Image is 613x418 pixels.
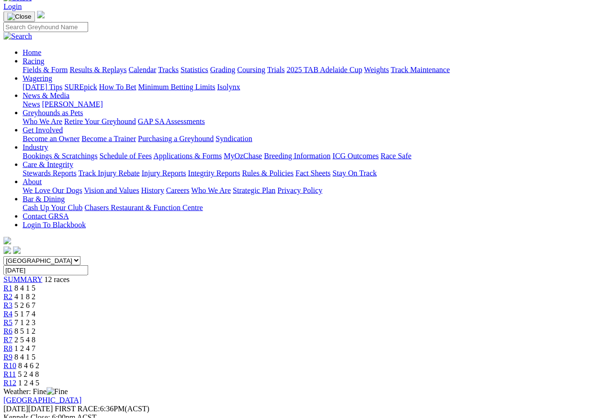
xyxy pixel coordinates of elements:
a: Schedule of Fees [99,152,151,160]
span: [DATE] [3,405,53,413]
a: Who We Are [191,186,231,194]
a: R2 [3,293,12,301]
a: Trials [267,66,284,74]
a: Track Maintenance [391,66,450,74]
span: FIRST RACE: [55,405,100,413]
span: Weather: Fine [3,387,68,395]
div: About [23,186,609,195]
a: How To Bet [99,83,136,91]
a: Stay On Track [332,169,376,177]
span: 8 4 1 5 [14,284,35,292]
a: R3 [3,301,12,309]
span: 8 5 1 2 [14,327,35,335]
div: News & Media [23,100,609,109]
img: Search [3,32,32,41]
span: 7 1 2 3 [14,318,35,327]
a: Retire Your Greyhound [64,117,136,125]
a: Cash Up Your Club [23,203,82,212]
span: 1 2 4 7 [14,344,35,352]
a: R5 [3,318,12,327]
span: 6:36PM(ACST) [55,405,149,413]
a: Careers [166,186,189,194]
a: Chasers Restaurant & Function Centre [84,203,203,212]
span: R10 [3,362,16,370]
a: Track Injury Rebate [78,169,139,177]
a: SUMMARY [3,275,42,283]
span: 5 2 4 8 [18,370,39,378]
a: R9 [3,353,12,361]
a: Become an Owner [23,135,79,143]
a: Stewards Reports [23,169,76,177]
a: Statistics [181,66,208,74]
a: R1 [3,284,12,292]
a: Purchasing a Greyhound [138,135,214,143]
div: Care & Integrity [23,169,609,178]
div: Racing [23,66,609,74]
a: Care & Integrity [23,160,73,169]
a: GAP SA Assessments [138,117,205,125]
span: 4 1 8 2 [14,293,35,301]
a: Bookings & Scratchings [23,152,97,160]
a: R4 [3,310,12,318]
a: R8 [3,344,12,352]
a: History [141,186,164,194]
div: Wagering [23,83,609,91]
a: Tracks [158,66,179,74]
a: [PERSON_NAME] [42,100,102,108]
a: News & Media [23,91,69,100]
a: Rules & Policies [242,169,294,177]
a: Login [3,2,22,11]
span: [DATE] [3,405,28,413]
a: Isolynx [217,83,240,91]
a: Become a Trainer [81,135,136,143]
a: [GEOGRAPHIC_DATA] [3,396,81,404]
a: Fields & Form [23,66,68,74]
span: 8 4 1 5 [14,353,35,361]
div: Get Involved [23,135,609,143]
a: MyOzChase [224,152,262,160]
a: Bar & Dining [23,195,65,203]
a: Vision and Values [84,186,139,194]
a: Wagering [23,74,52,82]
a: Calendar [128,66,156,74]
a: Results & Replays [69,66,126,74]
div: Bar & Dining [23,203,609,212]
a: Syndication [216,135,252,143]
a: R6 [3,327,12,335]
a: Industry [23,143,48,151]
a: Privacy Policy [277,186,322,194]
a: Racing [23,57,44,65]
a: R7 [3,336,12,344]
a: [DATE] Tips [23,83,62,91]
a: Integrity Reports [188,169,240,177]
a: Get Involved [23,126,63,134]
div: Industry [23,152,609,160]
a: Minimum Betting Limits [138,83,215,91]
img: logo-grsa-white.png [3,237,11,245]
span: 8 4 6 2 [18,362,39,370]
a: Login To Blackbook [23,221,86,229]
span: 5 1 7 4 [14,310,35,318]
a: Injury Reports [141,169,186,177]
a: R11 [3,370,16,378]
span: 5 2 6 7 [14,301,35,309]
a: Breeding Information [264,152,330,160]
a: About [23,178,42,186]
a: 2025 TAB Adelaide Cup [286,66,362,74]
span: 12 races [44,275,69,283]
a: Applications & Forms [153,152,222,160]
input: Search [3,22,88,32]
a: Strategic Plan [233,186,275,194]
a: Coursing [237,66,265,74]
img: Fine [46,387,68,396]
a: We Love Our Dogs [23,186,82,194]
span: 1 2 4 5 [18,379,39,387]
